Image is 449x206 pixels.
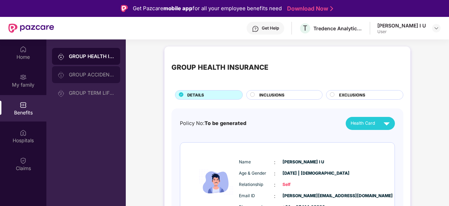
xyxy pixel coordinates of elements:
[20,101,27,108] img: svg+xml;base64,PHN2ZyBpZD0iQmVuZWZpdHMiIHhtbG5zPSJodHRwOi8vd3d3LnczLm9yZy8yMDAwL3N2ZyIgd2lkdGg9Ij...
[380,117,393,130] img: svg+xml;base64,PHN2ZyB4bWxucz0iaHR0cDovL3d3dy53My5vcmcvMjAwMC9zdmciIHZpZXdCb3g9IjAgMCAyNCAyNCIgd2...
[69,72,115,77] div: GROUP ACCIDENTAL INSURANCE
[339,92,365,98] span: EXCLUSIONS
[239,181,274,188] span: Relationship
[259,92,285,98] span: INCLUSIONS
[58,90,65,97] img: svg+xml;base64,PHN2ZyB3aWR0aD0iMjAiIGhlaWdodD0iMjAiIHZpZXdCb3g9IjAgMCAyMCAyMCIgZmlsbD0ibm9uZSIgeG...
[239,193,274,199] span: Email ID
[274,158,275,166] span: :
[262,25,279,31] div: Get Help
[58,53,65,60] img: svg+xml;base64,PHN2ZyB3aWR0aD0iMjAiIGhlaWdodD0iMjAiIHZpZXdCb3g9IjAgMCAyMCAyMCIgZmlsbD0ibm9uZSIgeG...
[58,71,65,79] img: svg+xml;base64,PHN2ZyB3aWR0aD0iMjAiIGhlaWdodD0iMjAiIHZpZXdCb3g9IjAgMCAyMCAyMCIgZmlsbD0ibm9uZSIgeG...
[187,92,204,98] span: DETAILS
[434,25,439,31] img: svg+xml;base64,PHN2ZyBpZD0iRHJvcGRvd24tMzJ4MzIiIHhtbG5zPSJodHRwOi8vd3d3LnczLm9yZy8yMDAwL3N2ZyIgd2...
[121,5,128,12] img: Logo
[20,129,27,136] img: svg+xml;base64,PHN2ZyBpZD0iSG9zcGl0YWxzIiB4bWxucz0iaHR0cDovL3d3dy53My5vcmcvMjAwMC9zdmciIHdpZHRoPS...
[163,5,193,12] strong: mobile app
[69,90,115,96] div: GROUP TERM LIFE INSURANCE
[282,159,318,166] span: [PERSON_NAME] I U
[303,24,307,32] span: T
[282,181,318,188] span: Self
[282,170,318,177] span: [DATE] | [DEMOGRAPHIC_DATA]
[69,53,115,60] div: GROUP HEALTH INSURANCE
[287,5,331,12] a: Download Now
[20,157,27,164] img: svg+xml;base64,PHN2ZyBpZD0iQ2xhaW0iIHhtbG5zPSJodHRwOi8vd3d3LnczLm9yZy8yMDAwL3N2ZyIgd2lkdGg9IjIwIi...
[204,120,246,126] span: To be generated
[171,62,268,73] div: GROUP HEALTH INSURANCE
[330,5,333,12] img: Stroke
[313,25,363,32] div: Tredence Analytics Solutions Private Limited
[351,120,375,127] span: Health Card
[20,46,27,53] img: svg+xml;base64,PHN2ZyBpZD0iSG9tZSIgeG1sbnM9Imh0dHA6Ly93d3cudzMub3JnLzIwMDAvc3ZnIiB3aWR0aD0iMjAiIG...
[346,117,395,130] button: Health Card
[239,170,274,177] span: Age & Gender
[377,29,426,35] div: User
[133,4,282,13] div: Get Pazcare for all your employee benefits need
[274,170,275,177] span: :
[239,159,274,166] span: Name
[8,24,54,33] img: New Pazcare Logo
[180,119,246,127] div: Policy No:
[252,25,259,32] img: svg+xml;base64,PHN2ZyBpZD0iSGVscC0zMngzMiIgeG1sbnM9Imh0dHA6Ly93d3cudzMub3JnLzIwMDAvc3ZnIiB3aWR0aD...
[20,74,27,81] img: svg+xml;base64,PHN2ZyB3aWR0aD0iMjAiIGhlaWdodD0iMjAiIHZpZXdCb3g9IjAgMCAyMCAyMCIgZmlsbD0ibm9uZSIgeG...
[274,192,275,200] span: :
[282,193,318,199] span: [PERSON_NAME][EMAIL_ADDRESS][DOMAIN_NAME]
[274,181,275,189] span: :
[377,22,426,29] div: [PERSON_NAME] I U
